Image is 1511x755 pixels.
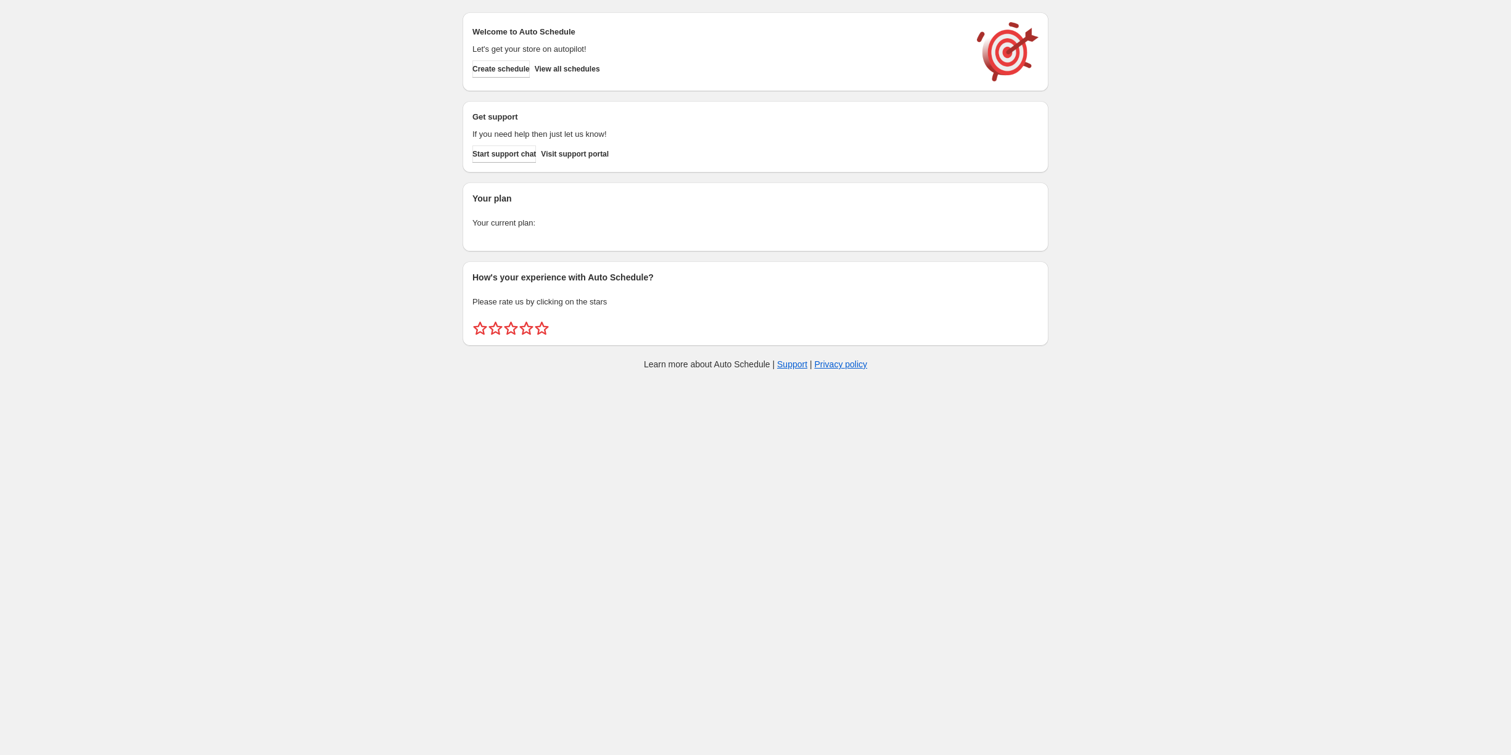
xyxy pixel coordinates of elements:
[541,145,609,163] a: Visit support portal
[535,64,600,74] span: View all schedules
[472,271,1039,284] h2: How's your experience with Auto Schedule?
[472,192,1039,205] h2: Your plan
[472,217,1039,229] p: Your current plan:
[644,358,867,370] p: Learn more about Auto Schedule | |
[472,64,530,74] span: Create schedule
[472,296,1039,308] p: Please rate us by clicking on the stars
[472,60,530,78] button: Create schedule
[815,359,868,369] a: Privacy policy
[472,43,965,55] p: Let's get your store on autopilot!
[541,149,609,159] span: Visit support portal
[472,145,536,163] a: Start support chat
[777,359,807,369] a: Support
[535,60,600,78] button: View all schedules
[472,111,965,123] h2: Get support
[472,26,965,38] h2: Welcome to Auto Schedule
[472,128,965,141] p: If you need help then just let us know!
[472,149,536,159] span: Start support chat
